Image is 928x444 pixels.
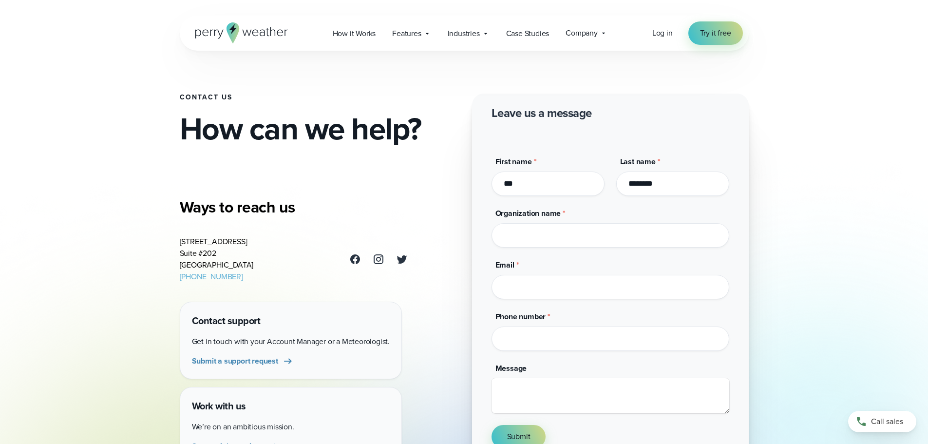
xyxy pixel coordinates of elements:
span: Call sales [871,416,903,427]
h4: Contact support [192,314,390,328]
span: Try it free [700,27,731,39]
a: Log in [652,27,673,39]
span: Features [392,28,421,39]
h4: Work with us [192,399,390,413]
p: We’re on an ambitious mission. [192,421,390,433]
span: Case Studies [506,28,549,39]
span: Company [566,27,598,39]
h3: Ways to reach us [180,197,408,217]
a: How it Works [324,23,384,43]
span: Organization name [495,208,561,219]
a: Try it free [688,21,743,45]
span: First name [495,156,532,167]
span: Submit [507,431,530,443]
p: Get in touch with your Account Manager or a Meteorologist. [192,336,390,347]
address: [STREET_ADDRESS] Suite #202 [GEOGRAPHIC_DATA] [180,236,254,283]
span: Phone number [495,311,546,322]
a: Case Studies [498,23,558,43]
span: Log in [652,27,673,39]
span: Message [495,363,527,374]
span: Last name [620,156,656,167]
a: [PHONE_NUMBER] [180,271,243,282]
span: Email [495,259,514,270]
h1: Contact Us [180,94,456,101]
a: Submit a support request [192,355,294,367]
span: How it Works [333,28,376,39]
span: Industries [448,28,480,39]
h2: How can we help? [180,113,456,144]
h2: Leave us a message [492,105,592,121]
a: Call sales [848,411,916,432]
span: Submit a support request [192,355,278,367]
